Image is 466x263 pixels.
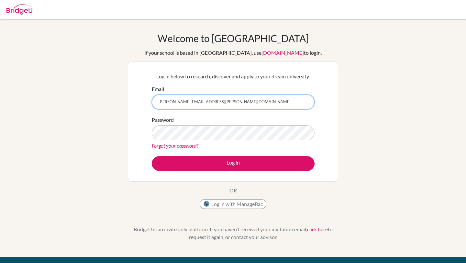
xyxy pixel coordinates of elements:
[152,156,315,171] button: Log in
[128,225,338,241] p: BridgeU is an invite only platform. If you haven’t received your invitation email, to request it ...
[152,116,174,124] label: Password
[144,49,322,57] div: If your school is based in [GEOGRAPHIC_DATA], use to login.
[152,73,315,80] p: Log in below to research, discover and apply to your dream university.
[152,143,198,149] a: Forgot your password?
[158,32,309,44] h1: Welcome to [GEOGRAPHIC_DATA]
[200,199,266,209] button: Log in with ManageBac
[6,4,32,15] img: Bridge-U
[229,187,237,194] p: OR
[152,85,164,93] label: Email
[307,226,328,232] a: click here
[261,50,304,56] a: [DOMAIN_NAME]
